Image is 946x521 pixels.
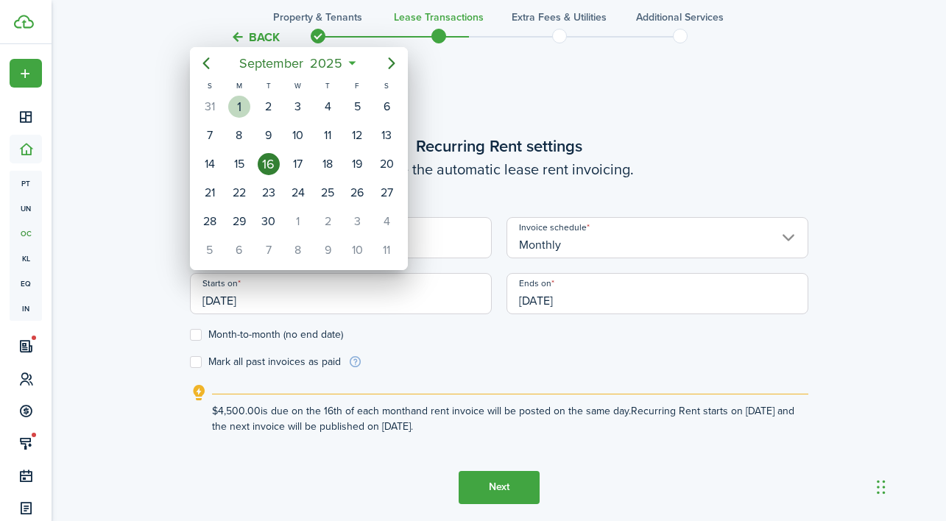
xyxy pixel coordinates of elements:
div: Tuesday, September 2, 2025 [258,96,280,118]
div: Wednesday, September 17, 2025 [287,153,309,175]
div: Thursday, September 18, 2025 [317,153,339,175]
div: Wednesday, October 1, 2025 [287,210,309,233]
div: Saturday, September 6, 2025 [375,96,398,118]
div: Saturday, October 11, 2025 [375,239,398,261]
div: Monday, October 6, 2025 [228,239,250,261]
div: Friday, September 5, 2025 [346,96,368,118]
div: Sunday, September 28, 2025 [199,210,221,233]
div: Friday, October 10, 2025 [346,239,368,261]
mbsc-button: Next page [377,49,406,78]
div: Saturday, September 20, 2025 [375,153,398,175]
div: Sunday, September 7, 2025 [199,124,221,146]
div: Friday, September 12, 2025 [346,124,368,146]
div: Sunday, August 31, 2025 [199,96,221,118]
div: Saturday, October 4, 2025 [375,210,398,233]
div: Thursday, September 11, 2025 [317,124,339,146]
div: Monday, September 15, 2025 [228,153,250,175]
span: September [236,50,307,77]
div: Saturday, September 13, 2025 [375,124,398,146]
div: Saturday, September 27, 2025 [375,182,398,204]
div: Tuesday, September 9, 2025 [258,124,280,146]
div: Tuesday, September 30, 2025 [258,210,280,233]
div: Monday, September 8, 2025 [228,124,250,146]
div: Thursday, October 9, 2025 [317,239,339,261]
div: Sunday, October 5, 2025 [199,239,221,261]
div: Sunday, September 21, 2025 [199,182,221,204]
div: Friday, October 3, 2025 [346,210,368,233]
div: Monday, September 22, 2025 [228,182,250,204]
div: F [342,79,372,92]
span: 2025 [307,50,346,77]
div: Thursday, September 25, 2025 [317,182,339,204]
div: M [225,79,254,92]
div: Wednesday, September 3, 2025 [287,96,309,118]
div: Tuesday, October 7, 2025 [258,239,280,261]
div: Monday, September 1, 2025 [228,96,250,118]
mbsc-button: Previous page [191,49,221,78]
div: Friday, September 26, 2025 [346,182,368,204]
div: T [313,79,342,92]
div: Thursday, October 2, 2025 [317,210,339,233]
div: Wednesday, October 8, 2025 [287,239,309,261]
div: S [372,79,401,92]
div: S [195,79,225,92]
div: Thursday, September 4, 2025 [317,96,339,118]
div: T [254,79,283,92]
div: Sunday, September 14, 2025 [199,153,221,175]
div: Monday, September 29, 2025 [228,210,250,233]
div: Friday, September 19, 2025 [346,153,368,175]
mbsc-button: September2025 [230,50,352,77]
div: Wednesday, September 10, 2025 [287,124,309,146]
div: Today, Tuesday, September 16, 2025 [258,153,280,175]
div: Tuesday, September 23, 2025 [258,182,280,204]
div: Wednesday, September 24, 2025 [287,182,309,204]
div: W [283,79,313,92]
